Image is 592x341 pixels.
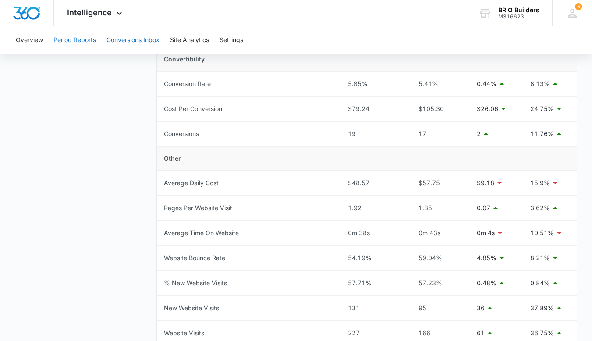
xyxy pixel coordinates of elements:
p: 15.9% [530,178,550,188]
p: 36 [477,303,485,313]
span: Intelligence [67,8,112,17]
div: Website Visits [164,328,204,338]
div: 19 [348,129,398,139]
p: 8.21% [530,253,550,263]
p: 0.48% [477,278,496,288]
td: Convertibility [157,47,577,72]
div: 0m 43s [412,228,463,238]
p: 0.44% [477,79,496,89]
span: 5 [575,3,582,10]
p: 4.85% [477,253,496,263]
td: Other [157,147,577,171]
div: $105.30 [412,104,463,114]
button: Settings [220,26,243,54]
p: $9.18 [477,178,494,188]
div: 17 [412,129,463,139]
div: account id [498,14,539,20]
p: 8.13% [530,79,550,89]
div: 1.85 [412,203,463,213]
p: 0m 4s [477,228,495,238]
div: 131 [348,303,398,313]
div: Cost Per Conversion [164,104,222,114]
div: 166 [412,328,463,338]
div: 0m 38s [348,228,398,238]
div: 5.41% [412,79,463,89]
div: 5.85% [348,79,398,89]
div: New Website Visits [164,303,219,313]
div: $48.57 [348,178,398,188]
button: Conversions Inbox [106,26,160,54]
p: 3.62% [530,203,550,213]
div: Conversion Rate [164,79,211,89]
div: Website Bounce Rate [164,253,225,263]
button: Overview [16,26,43,54]
p: 2 [477,129,481,139]
div: notifications count [575,3,582,10]
p: 37.89% [530,303,554,313]
button: Site Analytics [170,26,209,54]
div: Pages Per Website Visit [164,203,232,213]
p: 11.76% [530,129,554,139]
div: account name [498,7,539,14]
p: 61 [477,328,485,338]
div: % New Website Visits [164,278,227,288]
p: 36.75% [530,328,554,338]
div: 57.23% [412,278,463,288]
p: 10.51% [530,228,554,238]
button: Period Reports [53,26,96,54]
div: 95 [412,303,463,313]
div: 59.04% [412,253,463,263]
div: $79.24 [348,104,398,114]
div: 1.92 [348,203,398,213]
div: Average Daily Cost [164,178,219,188]
p: 0.84% [530,278,550,288]
div: 227 [348,328,398,338]
p: $26.06 [477,104,498,114]
div: Conversions [164,129,199,139]
div: $57.75 [412,178,463,188]
p: 0.07 [477,203,490,213]
p: 24.75% [530,104,554,114]
div: 57.71% [348,278,398,288]
div: Average Time On Website [164,228,239,238]
div: 54.19% [348,253,398,263]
